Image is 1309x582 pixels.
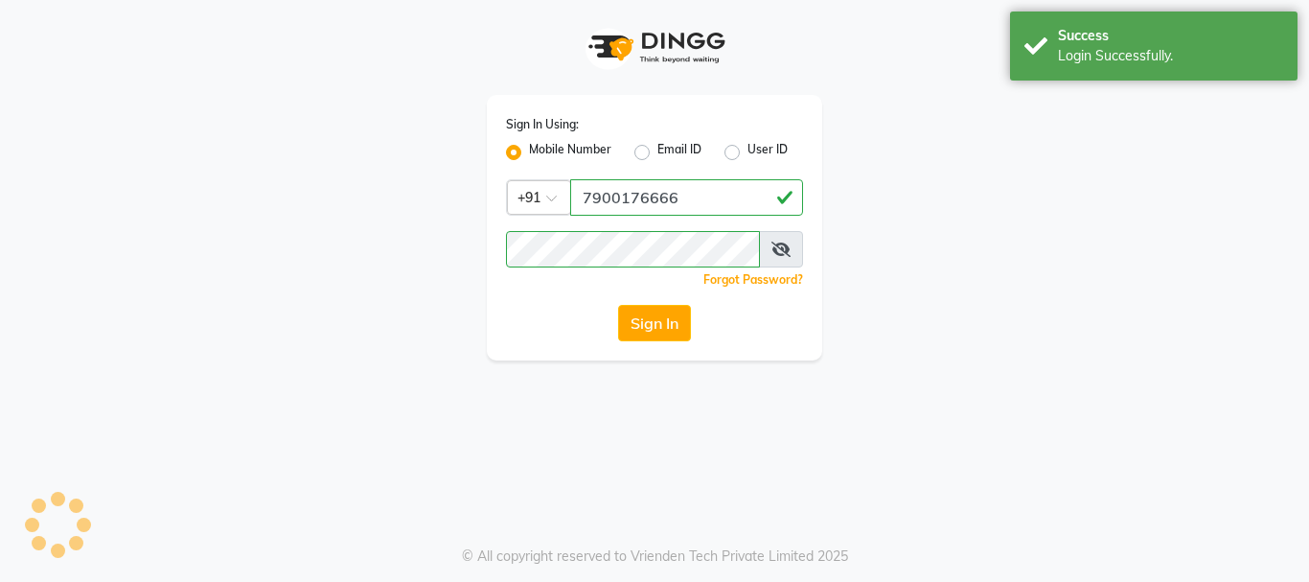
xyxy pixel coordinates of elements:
[703,272,803,287] a: Forgot Password?
[570,179,803,216] input: Username
[506,231,760,268] input: Username
[1058,46,1283,66] div: Login Successfully.
[618,305,691,341] button: Sign In
[657,141,701,164] label: Email ID
[506,116,579,133] label: Sign In Using:
[1058,26,1283,46] div: Success
[578,19,731,76] img: logo1.svg
[747,141,788,164] label: User ID
[529,141,611,164] label: Mobile Number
